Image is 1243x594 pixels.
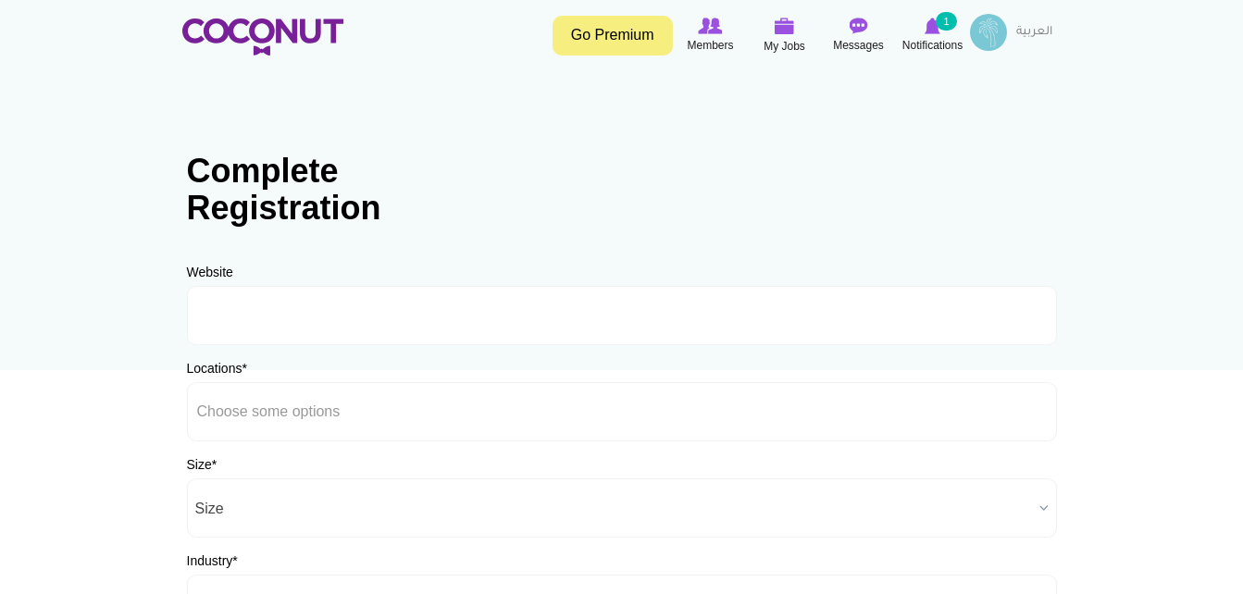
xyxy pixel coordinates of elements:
label: Size [187,455,218,474]
span: Members [687,36,733,55]
a: Messages Messages [822,14,896,56]
small: 1 [936,12,956,31]
a: Browse Members Members [674,14,748,56]
a: Go Premium [553,16,673,56]
label: Locations [187,359,247,377]
span: Messages [833,36,884,55]
a: Notifications Notifications 1 [896,14,970,56]
span: This field is required. [212,457,217,472]
img: Notifications [925,18,940,34]
label: Website [187,263,233,281]
span: Size [195,479,1032,538]
img: My Jobs [775,18,795,34]
span: Notifications [902,36,963,55]
span: My Jobs [764,37,805,56]
img: Messages [850,18,868,34]
span: This field is required. [242,361,246,376]
img: Home [182,19,343,56]
label: Industry [187,551,238,570]
img: Browse Members [698,18,722,34]
a: العربية [1007,14,1062,51]
h1: Complete Registration [187,153,418,226]
a: My Jobs My Jobs [748,14,822,57]
span: This field is required. [232,553,237,568]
